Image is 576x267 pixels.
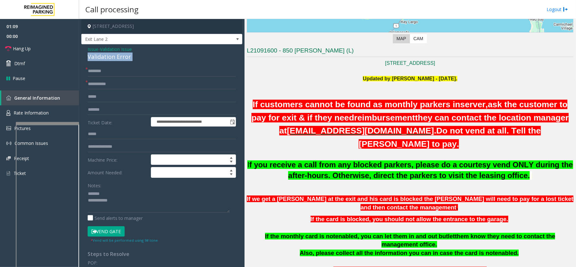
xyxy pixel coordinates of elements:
label: Amount Needed: [86,167,149,178]
a: Logout [547,6,568,13]
span: I [247,160,573,180]
span: If customers cannot be found as monthly parkers in [253,100,460,109]
span: Hang Up [13,45,31,52]
span: Increase value [227,155,236,160]
span: Exit Lane 2 [82,34,210,44]
img: 'icon' [6,126,11,130]
span: Validation Issue [100,46,132,53]
label: CAM [410,34,427,43]
label: Map [393,34,410,43]
span: General Information [14,95,60,101]
font: . [434,126,436,135]
span: If the card is blocked, you should not allow the entrance to the garage. [311,216,508,222]
img: logout [563,6,568,13]
span: Common Issues [15,140,48,146]
span: let [448,233,455,239]
h4: [STREET_ADDRESS] [81,19,242,34]
span: Decrease value [227,160,236,165]
label: Machine Price: [86,154,149,165]
div: Validation Error [88,53,236,61]
button: Vend Gate [88,226,125,237]
span: Pictures [14,125,31,131]
img: 'icon' [6,171,10,176]
h3: L21091600 - 850 [PERSON_NAME] (L) [247,47,573,57]
span: - [98,46,132,52]
font: Do not vend at all. Tell the [PERSON_NAME] to pay. [359,126,541,149]
img: 'icon' [6,141,11,146]
span: Toggle popup [229,117,236,126]
span: If the monthly card is not [265,233,335,239]
h3: Call processing [82,2,142,17]
label: Ticket Date: [86,117,149,127]
span: Rate Information [14,110,49,116]
label: Notes: [88,180,101,189]
span: enabled [495,250,517,256]
span: server, [460,100,488,109]
span: reimbursement [354,113,415,123]
small: Vend will be performed using 9# tone [91,238,158,243]
span: enabled [335,233,358,239]
h4: Steps to Resolve [88,251,236,257]
span: Pause [13,75,25,82]
span: Updated by [PERSON_NAME] - [DATE]. [363,76,457,81]
span: Receipt [14,155,29,161]
img: 'icon' [6,96,11,100]
font: [EMAIL_ADDRESS][DOMAIN_NAME] [287,126,434,135]
span: ask the customer to pay for exit & if they need [251,100,567,122]
span: them know they need to contact the management office. [381,233,555,248]
span: Issue [88,46,98,53]
span: Decrease value [227,172,236,177]
b: f you receive a call from any blocked parkers, please do a courtesy vend ONLY during the after-ho... [249,160,573,180]
a: [STREET_ADDRESS] [385,60,435,66]
span: . [517,250,519,256]
span: , you can let them in and out but [357,233,448,239]
a: General Information [1,90,79,105]
img: 'icon' [6,156,11,160]
span: If we get a [PERSON_NAME] at the exit and his card is blocked the [PERSON_NAME] will need to pay ... [247,196,573,211]
span: . [456,204,458,211]
span: Ticket [14,170,26,176]
span: Dtmf [14,60,25,67]
span: they can contact the location manager at [279,113,569,136]
img: 'icon' [6,110,10,116]
span: Increase value [227,167,236,172]
label: Send alerts to manager [88,215,143,221]
span: Also, please collect all the information you can in case the card is not [300,250,495,256]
